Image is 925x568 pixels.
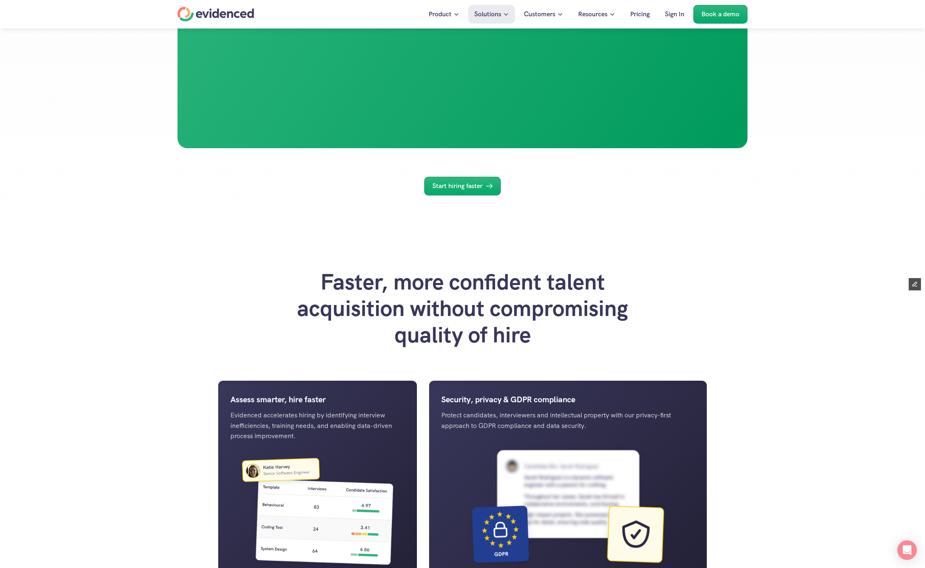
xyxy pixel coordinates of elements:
p: Evidenced accelerates hiring by identifying interview inefficiencies, training needs, and enablin... [230,410,405,441]
p: Customers [524,9,555,20]
a: Home [178,7,254,22]
p: Book a demo [701,9,739,20]
p: Product [429,9,452,20]
p: Solutions [474,9,501,20]
p: Sign In [665,9,684,20]
a: Sign In [659,5,690,24]
p: Pricing [630,9,650,20]
p: Protect candidates, interviewers and intellectual property with our privacy-first approach to GDP... [441,410,695,431]
button: Edit Framer Content [909,278,921,290]
p: Assess smarter, hire faster [230,393,405,406]
p: Start hiring faster [432,181,482,191]
a: Pricing [624,5,656,24]
p: Resources [578,9,607,20]
h2: Faster, more confident talent acquisition without compromising quality of hire [296,269,629,348]
div: Open Intercom Messenger [897,540,917,560]
a: Book a demo [693,5,747,24]
a: Start hiring faster [424,177,501,195]
p: Security, privacy & GDPR compliance [441,393,695,406]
